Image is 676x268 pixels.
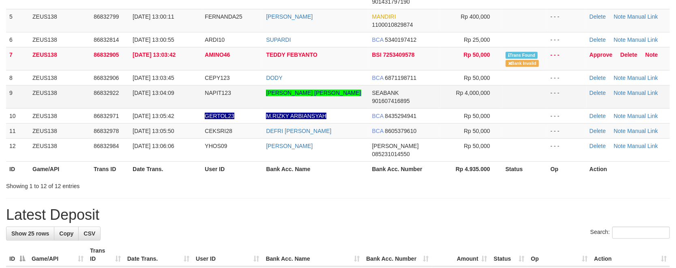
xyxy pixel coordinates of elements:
span: BCA [372,113,383,119]
span: Rp 400,000 [461,13,490,20]
span: MANDIRI [372,13,396,20]
span: Rp 50,000 [464,75,490,81]
span: [DATE] 13:05:50 [133,128,174,134]
td: - - - [547,138,586,161]
a: Delete [590,36,606,43]
span: SEABANK [372,90,399,96]
td: ZEUS138 [29,108,90,123]
span: Copy 1100010829874 to clipboard [372,21,413,28]
th: ID: activate to sort column descending [6,243,28,266]
td: ZEUS138 [29,70,90,85]
a: CSV [78,227,101,240]
td: - - - [547,85,586,108]
a: Note [614,90,626,96]
a: SUPARDI [266,36,291,43]
span: 86832906 [94,75,119,81]
a: Delete [590,90,606,96]
th: ID [6,161,29,176]
a: Show 25 rows [6,227,54,240]
td: ZEUS138 [29,85,90,108]
span: [DATE] 13:04:09 [133,90,174,96]
th: Status [502,161,547,176]
td: - - - [547,70,586,85]
a: Delete [620,51,637,58]
a: [PERSON_NAME] [266,13,313,20]
td: ZEUS138 [29,47,90,70]
span: [DATE] 13:03:42 [133,51,176,58]
td: 10 [6,108,29,123]
td: ZEUS138 [29,32,90,47]
a: Note [646,51,658,58]
a: Delete [590,143,606,149]
th: User ID: activate to sort column ascending [193,243,263,266]
th: Status: activate to sort column ascending [491,243,528,266]
th: Action: activate to sort column ascending [591,243,670,266]
th: Game/API [29,161,90,176]
span: 86832814 [94,36,119,43]
span: Copy 8605379610 to clipboard [385,128,416,134]
td: - - - [547,9,586,32]
a: TEDDY FEBYANTO [266,51,318,58]
span: BCA [372,128,383,134]
a: Note [614,13,626,20]
input: Search: [612,227,670,239]
a: DEFRI [PERSON_NAME] [266,128,331,134]
span: Nama rekening ada tanda titik/strip, harap diedit [205,113,234,119]
span: Copy 7253409578 to clipboard [383,51,415,58]
td: 9 [6,85,29,108]
td: 6 [6,32,29,47]
td: - - - [547,123,586,138]
span: CEKSRI28 [205,128,232,134]
th: Bank Acc. Number: activate to sort column ascending [363,243,432,266]
td: 8 [6,70,29,85]
span: Copy 5340197412 to clipboard [385,36,416,43]
th: Game/API: activate to sort column ascending [28,243,87,266]
span: Rp 50,000 [464,143,490,149]
span: 86832922 [94,90,119,96]
span: NAPIT123 [205,90,231,96]
span: BSI [372,51,381,58]
span: [PERSON_NAME] [372,143,418,149]
td: ZEUS138 [29,123,90,138]
span: Bank is not match [506,60,539,67]
td: 5 [6,9,29,32]
span: [DATE] 13:06:06 [133,143,174,149]
td: ZEUS138 [29,9,90,32]
span: AMINO46 [205,51,230,58]
a: DODY [266,75,282,81]
span: Copy 8435294941 to clipboard [385,113,416,119]
span: BCA [372,75,383,81]
a: Note [614,113,626,119]
span: Rp 25,000 [464,36,490,43]
td: 11 [6,123,29,138]
a: Manual Link [627,90,658,96]
td: ZEUS138 [29,138,90,161]
th: Trans ID: activate to sort column ascending [87,243,124,266]
a: Manual Link [627,128,658,134]
a: Note [614,128,626,134]
th: Action [586,161,670,176]
th: Op [547,161,586,176]
span: [DATE] 13:03:45 [133,75,174,81]
a: Manual Link [627,113,658,119]
span: CEPY123 [205,75,230,81]
span: Rp 50,000 [464,128,490,134]
a: Note [614,36,626,43]
span: ARDI10 [205,36,225,43]
a: Delete [590,113,606,119]
a: Manual Link [627,13,658,20]
span: YHOS09 [205,143,227,149]
div: Showing 1 to 12 of 12 entries [6,179,276,190]
a: [PERSON_NAME] [PERSON_NAME] [266,90,361,96]
a: Copy [54,227,79,240]
a: Delete [590,13,606,20]
span: Copy 901607416895 to clipboard [372,98,410,104]
h1: Latest Deposit [6,207,670,223]
a: Approve [590,51,613,58]
a: Delete [590,128,606,134]
th: Bank Acc. Number [369,161,441,176]
th: Amount: activate to sort column ascending [432,243,490,266]
th: Trans ID [90,161,129,176]
span: 86832905 [94,51,119,58]
span: Rp 50,000 [464,51,490,58]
